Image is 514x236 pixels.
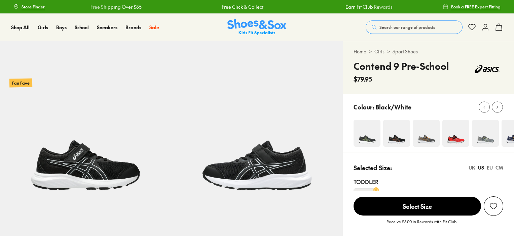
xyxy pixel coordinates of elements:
img: 4-551430_1 [472,120,499,147]
a: Home [354,48,366,55]
img: 4-522464_1 [383,120,410,147]
a: Sneakers [97,24,117,31]
button: Add to Wishlist [484,196,503,216]
a: Brands [125,24,141,31]
span: Book a FREE Expert Fitting [451,4,501,10]
div: Toddler [354,178,503,186]
div: US [478,164,484,171]
a: Girls [374,48,384,55]
p: Black/White [375,102,411,111]
h4: Contend 9 Pre-School [354,59,449,73]
img: SNS_Logo_Responsive.svg [227,19,287,36]
a: Book a FREE Expert Fitting [443,1,501,13]
a: Sport Shoes [393,48,418,55]
div: EU [487,164,493,171]
a: Shop All [11,24,30,31]
img: 4-551418_1 [354,120,380,147]
a: Free Click & Collect [221,3,263,10]
div: > > [354,48,503,55]
a: Boys [56,24,67,31]
a: Free Shipping Over $85 [90,3,141,10]
img: 5-498693_1 [171,41,342,212]
a: Shoes & Sox [227,19,287,36]
p: Receive $8.00 in Rewards with Fit Club [387,219,456,231]
a: Store Finder [13,1,45,13]
span: $79.95 [354,75,372,84]
span: Search our range of products [379,24,435,30]
p: Colour: [354,102,374,111]
p: Fan Fave [9,78,32,87]
p: Selected Size: [354,163,392,172]
img: 4-533670_1 [413,120,440,147]
button: Search our range of products [366,20,463,34]
a: Sale [149,24,159,31]
div: UK [469,164,475,171]
img: Vendor logo [471,59,503,79]
a: Earn Fit Club Rewards [345,3,392,10]
div: CM [495,164,503,171]
button: Select Size [354,196,481,216]
span: Store Finder [22,4,45,10]
a: School [75,24,89,31]
img: 4-551424_1 [442,120,469,147]
a: Girls [38,24,48,31]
